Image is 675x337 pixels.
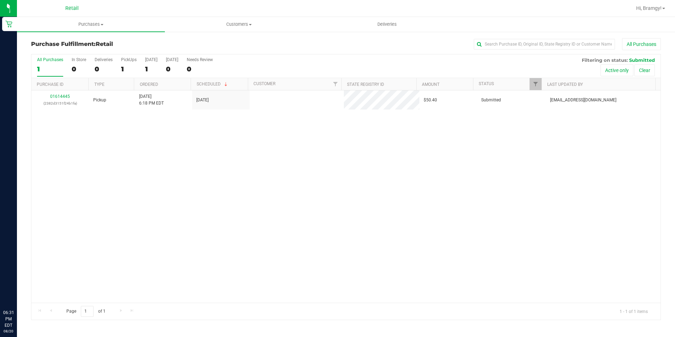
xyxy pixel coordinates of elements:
span: Submitted [629,57,655,63]
span: [DATE] 6:18 PM EDT [139,93,164,107]
span: Filtering on status: [582,57,628,63]
a: Filter [330,78,341,90]
a: Filter [530,78,541,90]
div: 0 [95,65,113,73]
a: Customer [253,81,275,86]
button: All Purchases [622,38,661,50]
span: Retail [65,5,79,11]
div: 0 [166,65,178,73]
iframe: Resource center [7,280,28,302]
button: Clear [634,64,655,76]
div: 0 [72,65,86,73]
span: [EMAIL_ADDRESS][DOMAIN_NAME] [550,97,616,104]
div: Deliveries [95,57,113,62]
a: Purchase ID [37,82,64,87]
span: Page of 1 [60,306,111,317]
a: Deliveries [313,17,461,32]
a: Last Updated By [547,82,583,87]
div: [DATE] [166,57,178,62]
p: 06:31 PM EDT [3,309,14,329]
a: Scheduled [197,82,229,87]
span: $50.40 [424,97,437,104]
span: Hi, Bramgy! [636,5,662,11]
div: 0 [187,65,213,73]
span: [DATE] [196,97,209,104]
div: [DATE] [145,57,157,62]
p: 08/20 [3,329,14,334]
span: Customers [165,21,312,28]
h3: Purchase Fulfillment: [31,41,241,47]
span: Pickup [93,97,106,104]
span: 1 - 1 of 1 items [614,306,653,317]
span: Submitted [481,97,501,104]
span: Retail [96,41,113,47]
div: In Store [72,57,86,62]
div: 1 [145,65,157,73]
span: Deliveries [368,21,406,28]
span: Purchases [17,21,165,28]
div: Needs Review [187,57,213,62]
div: All Purchases [37,57,63,62]
a: 01614445 [50,94,70,99]
inline-svg: Retail [5,20,12,28]
p: (2382d3151f24b1fa) [36,100,85,107]
a: Status [479,81,494,86]
a: Ordered [140,82,158,87]
div: PickUps [121,57,137,62]
a: Customers [165,17,313,32]
a: Type [94,82,104,87]
a: State Registry ID [347,82,384,87]
a: Purchases [17,17,165,32]
div: 1 [121,65,137,73]
input: 1 [81,306,94,317]
input: Search Purchase ID, Original ID, State Registry ID or Customer Name... [474,39,615,49]
a: Amount [422,82,440,87]
div: 1 [37,65,63,73]
button: Active only [601,64,633,76]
